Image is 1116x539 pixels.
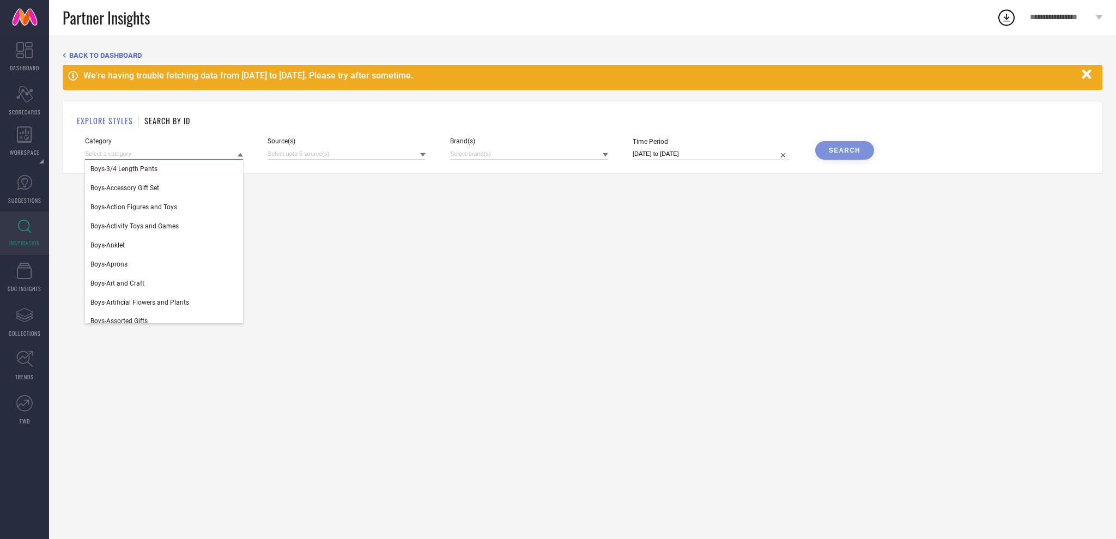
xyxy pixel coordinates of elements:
[85,137,243,145] span: Category
[15,373,34,381] span: TRENDS
[85,274,243,293] div: Boys-Art and Craft
[85,255,243,274] div: Boys-Aprons
[85,217,243,235] div: Boys-Activity Toys and Games
[268,148,426,160] input: Select upto 5 source(s)
[90,184,159,192] span: Boys-Accessory Gift Set
[90,317,148,325] span: Boys-Assorted Gifts
[85,293,243,312] div: Boys-Artificial Flowers and Plants
[90,280,144,287] span: Boys-Art and Craft
[633,138,791,146] span: Time Period
[9,329,41,337] span: COLLECTIONS
[268,137,426,145] span: Source(s)
[85,236,243,255] div: Boys-Anklet
[633,148,791,160] input: Select time period
[90,222,179,230] span: Boys-Activity Toys and Games
[8,284,41,293] span: CDC INSIGHTS
[450,148,608,160] input: Select brand(s)
[9,108,41,116] span: SCORECARDS
[90,241,125,249] span: Boys-Anklet
[144,115,190,126] h1: SEARCH BY ID
[85,312,243,330] div: Boys-Assorted Gifts
[85,148,243,160] input: Select a category
[90,203,177,211] span: Boys-Action Figures and Toys
[9,239,40,247] span: INSPIRATION
[63,7,150,29] span: Partner Insights
[90,261,128,268] span: Boys-Aprons
[10,148,40,156] span: WORKSPACE
[90,299,189,306] span: Boys-Artificial Flowers and Plants
[20,417,30,425] span: FWD
[90,165,157,173] span: Boys-3/4 Length Pants
[10,64,39,72] span: DASHBOARD
[69,51,142,59] span: BACK TO DASHBOARD
[77,115,133,126] h1: EXPLORE STYLES
[85,198,243,216] div: Boys-Action Figures and Toys
[85,179,243,197] div: Boys-Accessory Gift Set
[8,196,41,204] span: SUGGESTIONS
[63,51,1102,59] div: Back TO Dashboard
[450,137,608,145] span: Brand(s)
[997,8,1016,27] div: Open download list
[85,160,243,178] div: Boys-3/4 Length Pants
[83,70,1076,81] div: We're having trouble fetching data from [DATE] to [DATE]. Please try after sometime.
